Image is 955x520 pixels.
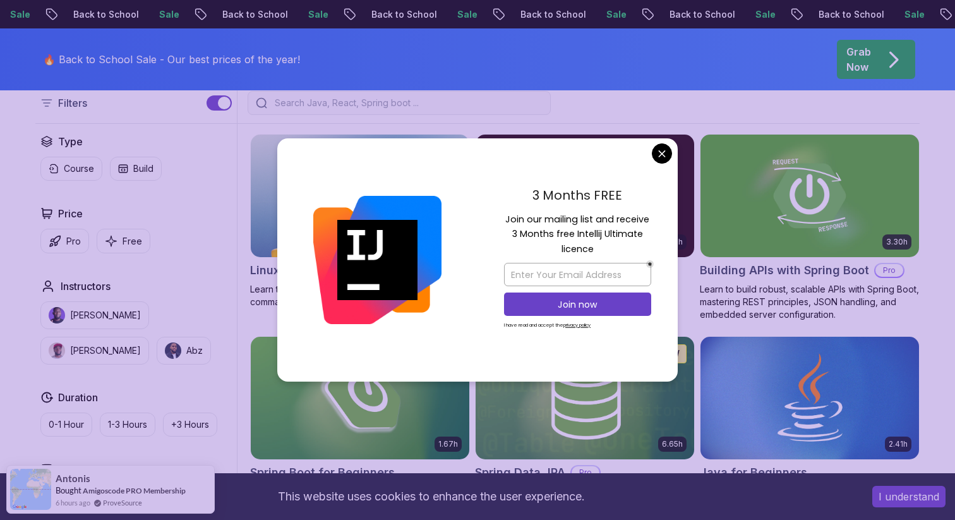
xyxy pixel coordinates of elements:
[58,206,83,221] h2: Price
[58,95,87,111] p: Filters
[56,497,90,508] span: 6 hours ago
[807,8,892,21] p: Back to School
[163,413,217,437] button: +3 Hours
[886,237,908,247] p: 3.30h
[875,264,903,277] p: Pro
[250,283,470,308] p: Learn the fundamentals of Linux and how to use the command line
[272,97,543,109] input: Search Java, React, Spring boot ...
[700,464,807,481] h2: Java for Beginners
[475,336,695,511] a: Spring Data JPA card6.65hNEWSpring Data JPAProMaster database management, advanced querying, and ...
[123,235,142,248] p: Free
[892,8,933,21] p: Sale
[476,337,694,459] img: Spring Data JPA card
[594,8,635,21] p: Sale
[56,485,81,495] span: Bought
[40,157,102,181] button: Course
[438,439,458,449] p: 1.67h
[250,134,470,308] a: Linux Fundamentals card6.00hLinux FundamentalsProLearn the fundamentals of Linux and how to use t...
[700,262,869,279] h2: Building APIs with Spring Boot
[108,418,147,431] p: 1-3 Hours
[700,135,919,257] img: Building APIs with Spring Boot card
[662,439,683,449] p: 6.65h
[445,8,486,21] p: Sale
[58,390,98,405] h2: Duration
[40,301,149,329] button: instructor img[PERSON_NAME]
[846,44,871,75] p: Grab Now
[147,8,188,21] p: Sale
[110,157,162,181] button: Build
[889,439,908,449] p: 2.41h
[97,229,150,253] button: Free
[210,8,296,21] p: Back to School
[83,485,186,496] a: Amigoscode PRO Membership
[165,342,181,359] img: instructor img
[103,497,142,508] a: ProveSource
[700,336,920,511] a: Java for Beginners card2.41hJava for BeginnersBeginner-friendly Java course for essential program...
[49,418,84,431] p: 0-1 Hour
[508,8,594,21] p: Back to School
[9,483,853,511] div: This website uses cookies to enhance the user experience.
[572,466,599,479] p: Pro
[872,486,946,507] button: Accept cookies
[476,135,694,257] img: Advanced Spring Boot card
[475,134,695,321] a: Advanced Spring Boot card5.18hAdvanced Spring BootProDive deep into Spring Boot with our advanced...
[10,469,51,510] img: provesource social proof notification image
[157,337,211,365] button: instructor imgAbz
[64,162,94,175] p: Course
[251,337,469,459] img: Spring Boot for Beginners card
[58,462,85,477] h2: Track
[43,52,300,67] p: 🔥 Back to School Sale - Our best prices of the year!
[296,8,337,21] p: Sale
[250,464,395,481] h2: Spring Boot for Beginners
[40,413,92,437] button: 0-1 Hour
[171,418,209,431] p: +3 Hours
[40,337,149,365] button: instructor img[PERSON_NAME]
[100,413,155,437] button: 1-3 Hours
[359,8,445,21] p: Back to School
[700,134,920,321] a: Building APIs with Spring Boot card3.30hBuilding APIs with Spring BootProLearn to build robust, s...
[743,8,784,21] p: Sale
[186,344,203,357] p: Abz
[49,342,65,359] img: instructor img
[61,279,111,294] h2: Instructors
[58,134,83,149] h2: Type
[61,8,147,21] p: Back to School
[70,309,141,322] p: [PERSON_NAME]
[56,473,90,484] span: Antonis
[66,235,81,248] p: Pro
[251,135,469,257] img: Linux Fundamentals card
[250,262,362,279] h2: Linux Fundamentals
[700,283,920,321] p: Learn to build robust, scalable APIs with Spring Boot, mastering REST principles, JSON handling, ...
[475,464,565,481] h2: Spring Data JPA
[700,337,919,459] img: Java for Beginners card
[133,162,153,175] p: Build
[49,307,65,323] img: instructor img
[70,344,141,357] p: [PERSON_NAME]
[658,8,743,21] p: Back to School
[250,336,470,511] a: Spring Boot for Beginners card1.67hNEWSpring Boot for BeginnersBuild a CRUD API with Spring Boot ...
[40,229,89,253] button: Pro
